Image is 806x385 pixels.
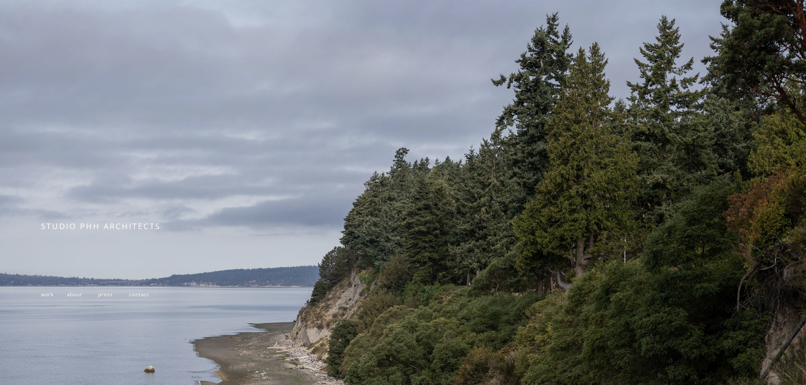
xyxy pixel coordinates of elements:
a: press [98,291,113,298]
span: STUDIO PHH ARCHITECTS [41,221,161,231]
a: about [67,291,82,298]
a: work [41,291,54,298]
a: contact [129,291,149,298]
